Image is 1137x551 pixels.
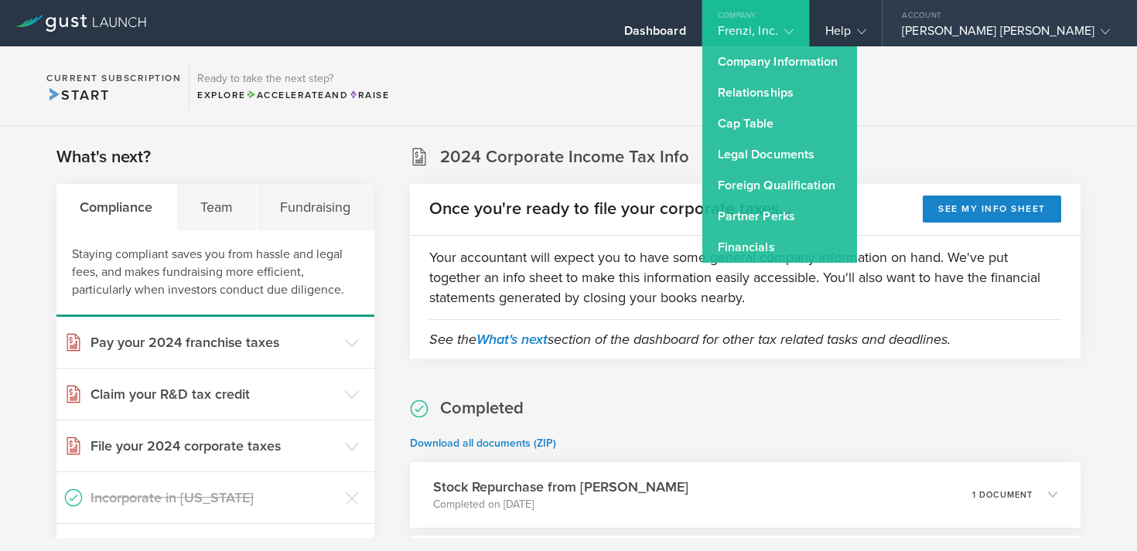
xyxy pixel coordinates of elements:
[90,488,337,508] h3: Incorporate in [US_STATE]
[429,247,1061,308] p: Your accountant will expect you to have some general company information on hand. We've put toget...
[46,87,109,104] span: Start
[476,331,548,348] a: What's next
[56,230,374,317] div: Staying compliant saves you from hassle and legal fees, and makes fundraising more efficient, par...
[825,23,866,46] div: Help
[433,497,688,512] p: Completed on [DATE]
[189,62,397,110] div: Ready to take the next step?ExploreAccelerateandRaise
[90,436,337,456] h3: File your 2024 corporate taxes
[90,384,337,404] h3: Claim your R&D tax credit
[46,73,181,83] h2: Current Subscription
[410,437,556,450] a: Download all documents (ZIP)
[56,146,151,168] h2: What's next?
[197,73,389,84] h3: Ready to take the next step?
[429,198,790,220] h2: Once you're ready to file your corporate taxes...
[348,90,389,100] span: Raise
[972,491,1033,499] p: 1 document
[902,23,1110,46] div: [PERSON_NAME] [PERSON_NAME]
[177,184,258,230] div: Team
[624,23,686,46] div: Dashboard
[257,184,374,230] div: Fundraising
[429,331,951,348] em: See the section of the dashboard for other tax related tasks and deadlines.
[433,477,688,497] h3: Stock Repurchase from [PERSON_NAME]
[246,90,349,100] span: and
[56,184,177,230] div: Compliance
[718,23,794,46] div: Frenzi, Inc.
[923,196,1061,223] button: See my info sheet
[440,397,524,420] h2: Completed
[246,90,325,100] span: Accelerate
[440,146,689,168] h2: 2024 Corporate Income Tax Info
[1060,477,1137,551] iframe: Chat Widget
[90,332,337,352] h3: Pay your 2024 franchise taxes
[197,88,389,102] div: Explore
